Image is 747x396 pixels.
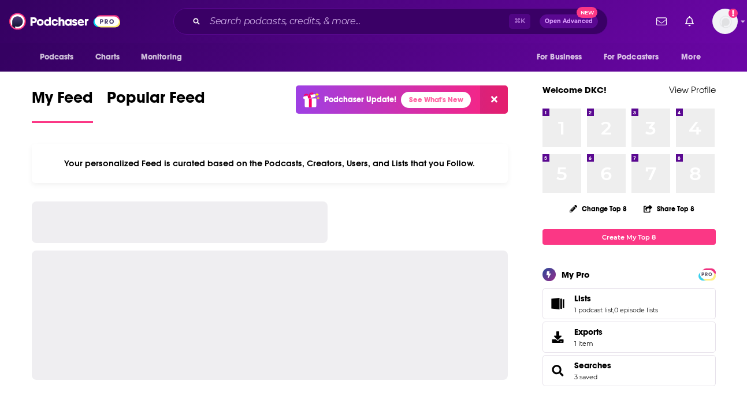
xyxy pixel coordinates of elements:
[32,88,93,114] span: My Feed
[32,46,89,68] button: open menu
[509,14,530,29] span: ⌘ K
[529,46,597,68] button: open menu
[88,46,127,68] a: Charts
[107,88,205,123] a: Popular Feed
[712,9,738,34] img: User Profile
[540,14,598,28] button: Open AdvancedNew
[652,12,671,31] a: Show notifications dropdown
[547,296,570,312] a: Lists
[574,373,597,381] a: 3 saved
[545,18,593,24] span: Open Advanced
[32,144,508,183] div: Your personalized Feed is curated based on the Podcasts, Creators, Users, and Lists that you Follow.
[712,9,738,34] button: Show profile menu
[604,49,659,65] span: For Podcasters
[542,355,716,386] span: Searches
[133,46,197,68] button: open menu
[577,7,597,18] span: New
[205,12,509,31] input: Search podcasts, credits, & more...
[95,49,120,65] span: Charts
[542,288,716,319] span: Lists
[596,46,676,68] button: open menu
[107,88,205,114] span: Popular Feed
[669,84,716,95] a: View Profile
[547,329,570,345] span: Exports
[712,9,738,34] span: Logged in as dkcmediatechnyc
[547,363,570,379] a: Searches
[643,197,695,220] button: Share Top 8
[574,360,611,371] a: Searches
[613,306,614,314] span: ,
[562,269,590,280] div: My Pro
[563,201,634,216] button: Change Top 8
[574,327,603,337] span: Exports
[729,9,738,18] svg: Add a profile image
[32,88,93,123] a: My Feed
[673,46,715,68] button: open menu
[574,293,658,304] a: Lists
[537,49,582,65] span: For Business
[614,306,658,314] a: 0 episode lists
[401,92,471,108] a: See What's New
[574,339,603,348] span: 1 item
[324,95,396,104] p: Podchaser Update!
[542,229,716,245] a: Create My Top 8
[574,306,613,314] a: 1 podcast list
[681,12,698,31] a: Show notifications dropdown
[542,322,716,353] a: Exports
[574,293,591,304] span: Lists
[141,49,182,65] span: Monitoring
[542,84,607,95] a: Welcome DKC!
[173,8,608,35] div: Search podcasts, credits, & more...
[700,270,714,278] a: PRO
[700,270,714,279] span: PRO
[681,49,701,65] span: More
[40,49,74,65] span: Podcasts
[9,10,120,32] img: Podchaser - Follow, Share and Rate Podcasts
